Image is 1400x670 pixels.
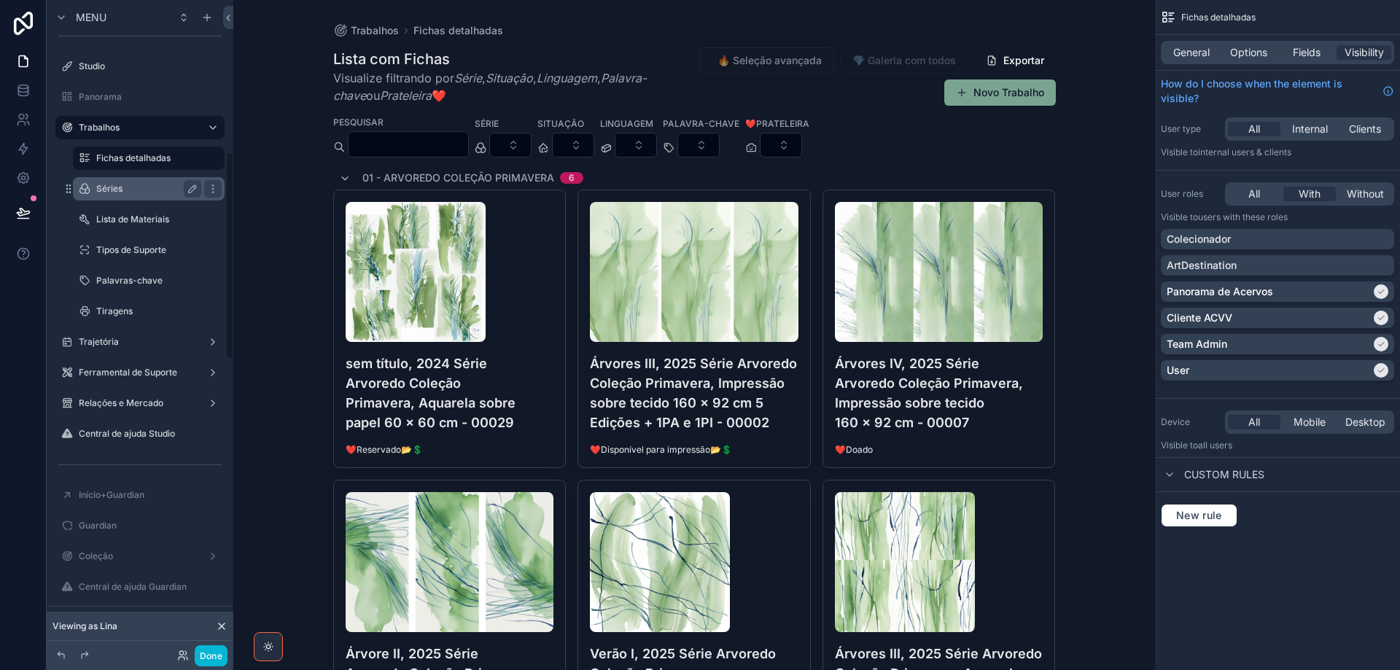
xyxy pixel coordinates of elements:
span: Desktop [1345,415,1385,429]
span: Mobile [1294,415,1326,429]
button: New rule [1161,504,1237,527]
span: How do I choose when the element is visible? [1161,77,1377,106]
label: Início+Guardian [79,489,222,501]
span: Viewing as Lina [52,620,117,632]
span: New rule [1170,509,1228,522]
p: Visible to [1161,211,1394,223]
span: Internal users & clients [1198,147,1291,157]
a: Palavras-chave [73,269,225,292]
p: Cliente ACVV [1167,311,1232,325]
a: Central de ajuda Studio [55,422,225,445]
span: Fichas detalhadas [1181,12,1256,23]
label: Studio [79,61,222,72]
p: Colecionador [1167,232,1231,246]
p: ArtDestination [1167,258,1237,273]
span: Without [1347,187,1384,201]
label: Tiragens [96,305,222,317]
span: all users [1198,440,1232,451]
p: Team Admin [1167,337,1227,351]
span: Internal [1292,122,1328,136]
a: Ferramental de Suporte [55,361,225,384]
span: Users with these roles [1198,211,1288,222]
a: Trabalhos [55,116,225,139]
p: Visible to [1161,147,1394,158]
label: Guardian [79,520,222,531]
a: Tipos de Suporte [73,238,225,262]
span: With [1299,187,1321,201]
label: Séries [96,183,195,195]
a: Studio [55,55,225,78]
span: All [1248,187,1260,201]
span: Fields [1293,45,1321,60]
p: Visible to [1161,440,1394,451]
a: Coleção [55,545,225,568]
label: Central de ajuda Guardian [79,581,222,593]
label: Fichas detalhadas [96,152,216,164]
a: Panorama [55,85,225,109]
span: All [1248,415,1260,429]
label: Panorama [79,91,222,103]
p: Panorama de Acervos [1167,284,1273,299]
a: Guardian [55,514,225,537]
span: General [1173,45,1210,60]
a: Central de ajuda Guardian [55,575,225,599]
span: All [1248,122,1260,136]
label: Coleção [79,550,201,562]
label: Tipos de Suporte [96,244,222,256]
span: Menu [76,10,106,25]
span: Visibility [1345,45,1384,60]
label: Trajetória [79,336,201,348]
label: Palavras-chave [96,275,222,287]
a: Trajetória [55,330,225,354]
button: Done [195,645,227,666]
a: Início+Guardian [55,483,225,507]
label: Ferramental de Suporte [79,367,201,378]
a: Tiragens [73,300,225,323]
label: User roles [1161,188,1219,200]
a: Relações e Mercado [55,392,225,415]
a: Séries [73,177,225,200]
span: Custom rules [1184,467,1264,482]
label: Central de ajuda Studio [79,428,222,440]
p: User [1167,363,1189,378]
label: Device [1161,416,1219,428]
label: Lista de Materiais [96,214,222,225]
label: Trabalhos [79,122,195,133]
a: Lista de Materiais [73,208,225,231]
label: User type [1161,123,1219,135]
a: How do I choose when the element is visible? [1161,77,1394,106]
a: Fichas detalhadas [73,147,225,170]
label: Relações e Mercado [79,397,201,409]
span: Clients [1349,122,1381,136]
span: Options [1230,45,1267,60]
